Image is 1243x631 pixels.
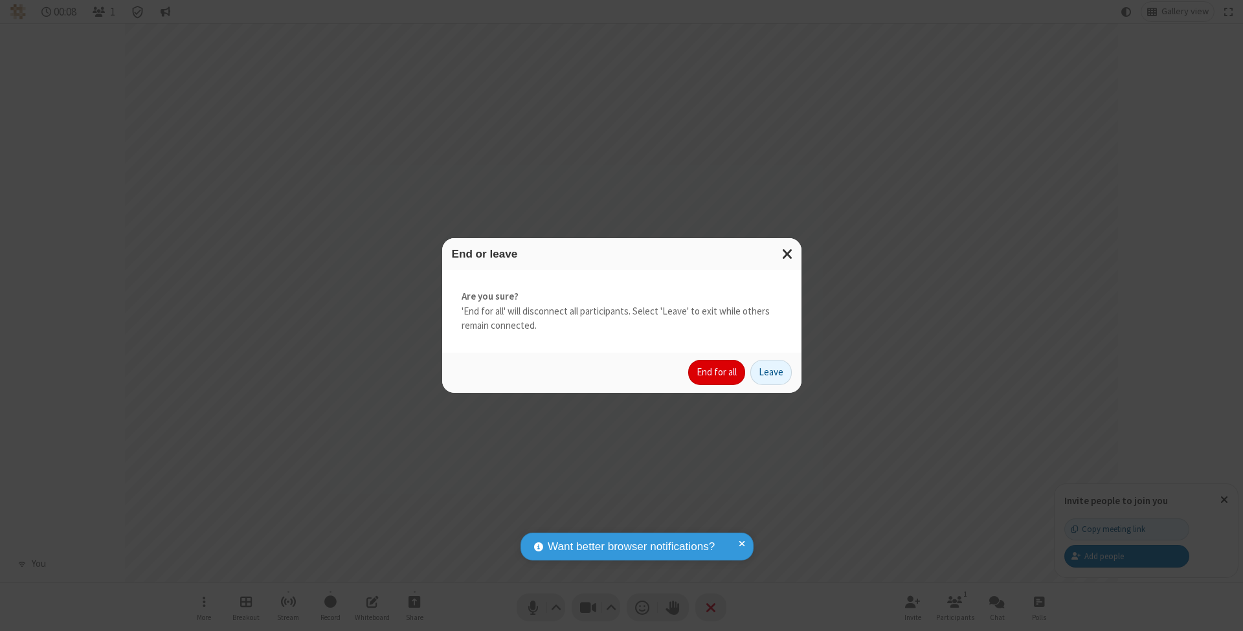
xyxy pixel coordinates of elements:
h3: End or leave [452,248,792,260]
strong: Are you sure? [462,289,782,304]
button: End for all [688,360,745,386]
div: 'End for all' will disconnect all participants. Select 'Leave' to exit while others remain connec... [442,270,801,353]
button: Leave [750,360,792,386]
span: Want better browser notifications? [548,538,715,555]
button: Close modal [774,238,801,270]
